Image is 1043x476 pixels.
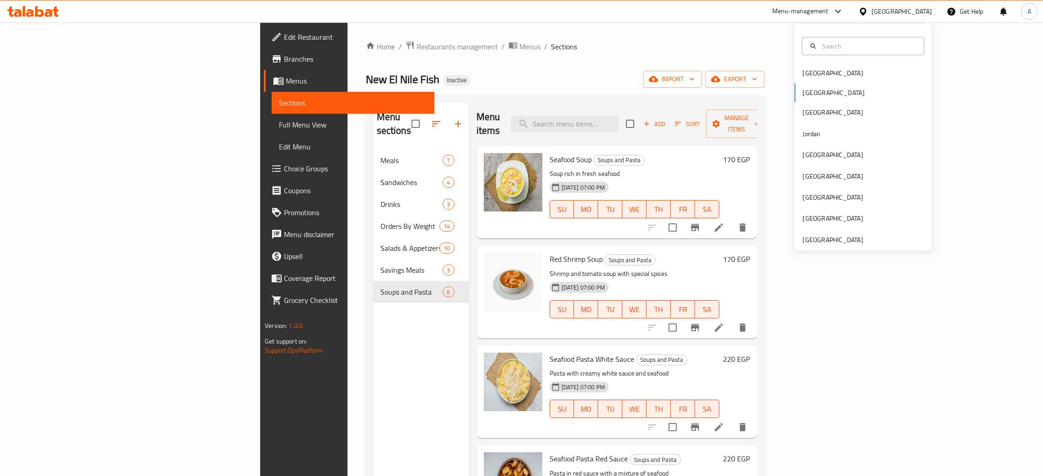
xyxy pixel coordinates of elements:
span: TU [602,303,619,316]
input: search [511,116,619,132]
button: export [706,71,765,88]
span: SU [554,303,571,316]
a: Edit menu item [713,322,724,333]
div: Menu-management [772,6,829,17]
span: Add item [640,117,669,131]
span: Select to update [663,218,682,237]
div: items [443,286,454,297]
h6: 170 EGP [723,153,750,166]
button: SU [550,200,574,218]
div: items [443,155,454,166]
button: Add [640,117,669,131]
span: SA [699,303,716,316]
a: Restaurants management [406,41,498,53]
span: FR [674,402,691,416]
a: Branches [264,48,434,70]
span: 1.0.0 [289,320,303,332]
span: Sort [675,119,700,129]
span: Soups and Pasta [636,354,687,365]
div: Soups and Pasta [380,286,443,297]
button: TH [647,400,671,418]
span: MO [578,402,594,416]
a: Edit Restaurant [264,26,434,48]
span: Sort items [669,117,706,131]
span: Add [642,119,667,129]
h6: 170 EGP [723,253,750,265]
button: SA [695,400,719,418]
span: SA [699,402,716,416]
span: WE [626,303,643,316]
a: Edit menu item [713,222,724,233]
button: MO [574,400,598,418]
div: items [443,177,454,188]
div: Drinks3 [373,193,469,215]
span: Meals [380,155,443,166]
span: TH [650,303,667,316]
button: FR [671,200,695,218]
span: Sandwiches [380,177,443,188]
span: Menus [519,41,540,52]
img: Seafood Soup [484,153,542,212]
a: Coverage Report [264,267,434,289]
div: [GEOGRAPHIC_DATA] [802,192,863,202]
div: Salads & Appetizers [380,243,440,254]
a: Menus [508,41,540,53]
span: FR [674,203,691,216]
span: Soups and Pasta [605,255,655,265]
div: Orders By Weight14 [373,215,469,237]
span: Choice Groups [284,163,427,174]
input: Search [818,41,918,51]
span: WE [626,402,643,416]
div: [GEOGRAPHIC_DATA] [802,107,863,117]
div: Salads & Appetizers10 [373,237,469,259]
span: FR [674,303,691,316]
span: Full Menu View [279,119,427,130]
button: import [643,71,702,88]
button: TU [598,200,622,218]
span: [DATE] 07:00 PM [558,283,609,292]
span: Select all sections [406,114,425,133]
span: 14 [440,222,454,231]
span: Restaurants management [417,41,498,52]
div: Savings Meals3 [373,259,469,281]
span: MO [578,303,594,316]
div: [GEOGRAPHIC_DATA] [802,150,863,160]
span: Savings Meals [380,264,443,275]
span: Sort sections [425,113,447,135]
a: Coupons [264,180,434,201]
span: 3 [443,200,454,209]
button: SU [550,400,574,418]
button: Branch-specific-item [684,217,706,238]
span: Inactive [443,76,471,84]
button: Add section [447,113,469,135]
div: Soups and Pasta [604,254,656,265]
button: SA [695,300,719,318]
div: [GEOGRAPHIC_DATA] [802,171,863,181]
span: TU [602,402,619,416]
a: Grocery Checklist [264,289,434,311]
div: items [439,221,454,232]
h2: Menu items [476,110,500,138]
button: delete [732,317,754,338]
a: Promotions [264,201,434,223]
span: Orders By Weight [380,221,440,232]
span: Red Shrimp Soup [550,252,603,266]
span: Branches [284,53,427,64]
span: Seafood Pasta White Sauce [550,352,634,366]
span: SU [554,402,571,416]
button: Branch-specific-item [684,416,706,438]
span: 7 [443,156,454,165]
span: Drinks [380,199,443,210]
div: Soups and Pasta6 [373,281,469,303]
span: Menu disclaimer [284,229,427,240]
span: Select to update [663,318,682,337]
button: delete [732,416,754,438]
div: Soups and Pasta [630,454,681,465]
span: TH [650,402,667,416]
a: Menus [264,70,434,92]
a: Sections [272,92,434,114]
